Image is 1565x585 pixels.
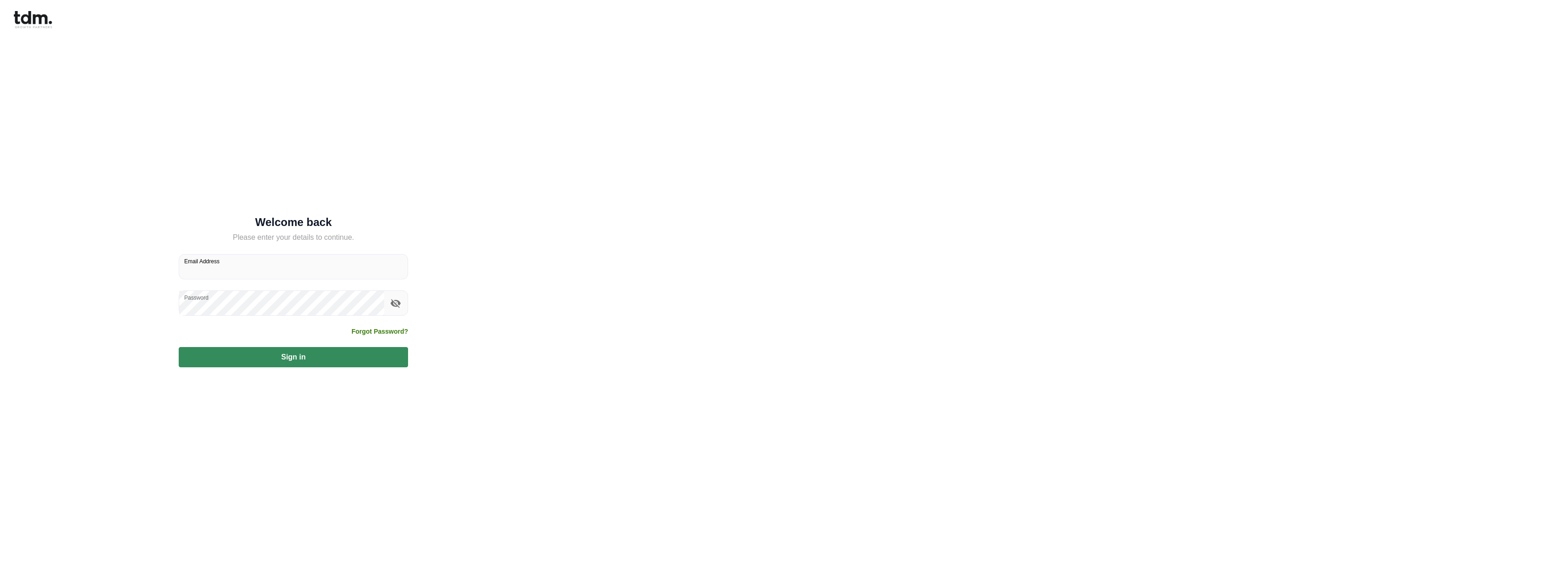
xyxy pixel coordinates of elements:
[179,347,408,367] button: Sign in
[179,218,408,227] h5: Welcome back
[184,257,220,265] label: Email Address
[351,327,408,336] a: Forgot Password?
[179,232,408,243] h5: Please enter your details to continue.
[184,294,209,301] label: Password
[388,295,403,311] button: toggle password visibility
